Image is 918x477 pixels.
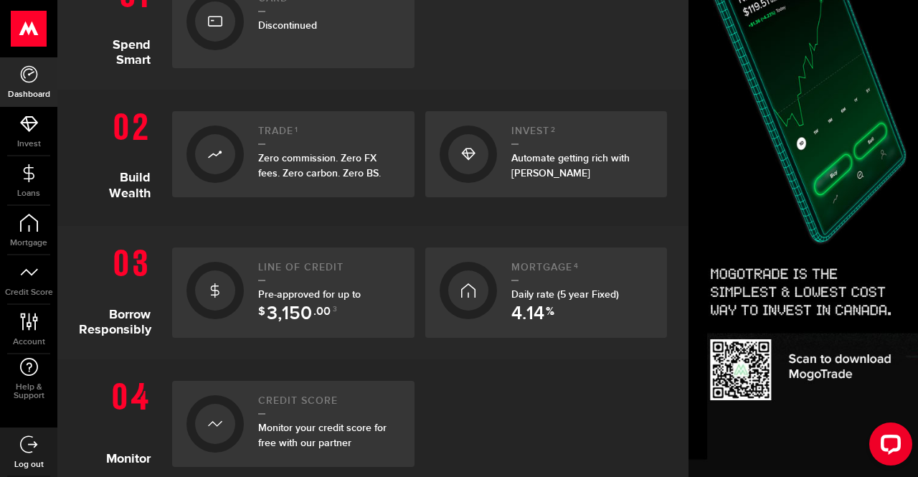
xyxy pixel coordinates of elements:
h1: Build Wealth [79,104,161,204]
h1: Monitor [79,374,161,467]
span: .00 [313,306,331,323]
span: 3,150 [267,305,312,323]
a: Credit ScoreMonitor your credit score for free with our partner [172,381,415,467]
span: Zero commission. Zero FX fees. Zero carbon. Zero BS. [258,152,381,179]
h2: Credit Score [258,395,400,415]
span: Automate getting rich with [PERSON_NAME] [511,152,630,179]
a: Mortgage4Daily rate (5 year Fixed) 4.14 % [425,247,668,338]
span: 4.14 [511,305,544,323]
sup: 2 [551,126,556,134]
span: Pre-approved for up to [258,288,361,316]
h2: Mortgage [511,262,653,281]
sup: 4 [574,262,579,270]
sup: 3 [333,305,337,313]
sup: 1 [295,126,298,134]
span: Daily rate (5 year Fixed) [511,288,619,301]
a: Trade1Zero commission. Zero FX fees. Zero carbon. Zero BS. [172,111,415,197]
h2: Trade [258,126,400,145]
h2: Line of credit [258,262,400,281]
span: Monitor your credit score for free with our partner [258,422,387,449]
h1: Borrow Responsibly [79,240,161,338]
span: Discontinued [258,19,317,32]
iframe: LiveChat chat widget [858,417,918,477]
span: % [546,306,554,323]
h2: Invest [511,126,653,145]
span: $ [258,306,265,323]
a: Invest2Automate getting rich with [PERSON_NAME] [425,111,668,197]
a: Line of creditPre-approved for up to $ 3,150 .00 3 [172,247,415,338]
